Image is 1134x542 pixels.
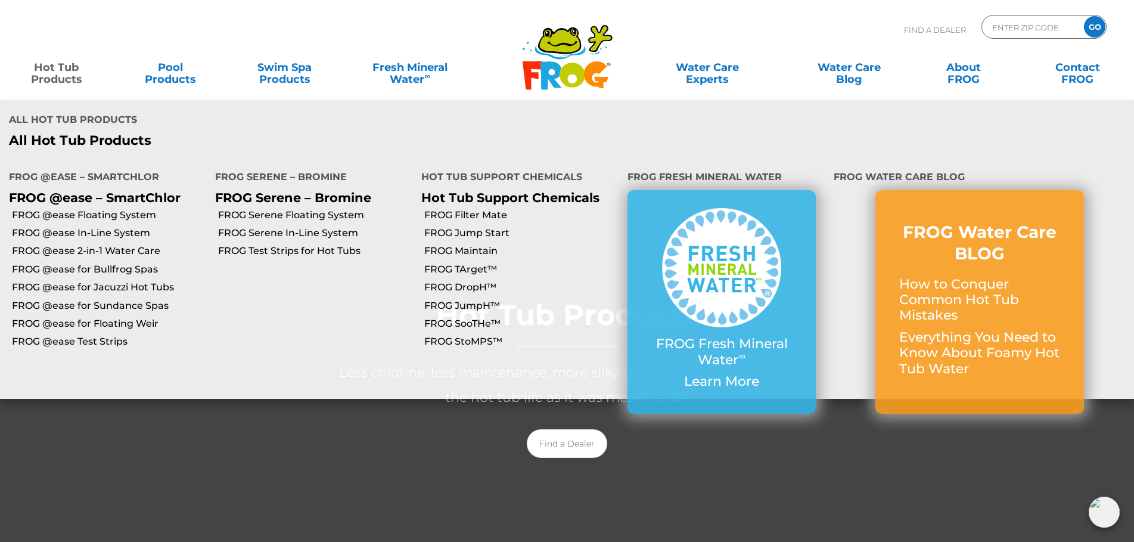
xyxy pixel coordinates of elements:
[9,133,558,148] a: All Hot Tub Products
[904,15,966,45] p: Find A Dealer
[9,190,197,205] p: FROG @ease – SmartChlor
[1033,55,1122,79] a: ContactFROG
[240,55,329,79] a: Swim SpaProducts
[899,277,1060,324] p: How to Conquer Common Hot Tub Mistakes
[651,336,792,368] p: FROG Fresh Mineral Water
[424,263,619,276] a: FROG TArget™
[834,166,1125,190] h4: FROG Water Care Blog
[215,166,403,190] h4: FROG Serene – Bromine
[527,429,607,458] a: Find a Dealer
[355,55,465,79] a: Fresh MineralWater∞
[424,299,619,312] a: FROG JumpH™
[12,209,206,222] a: FROG @ease Floating System
[899,330,1060,377] p: Everything You Need to Know About Foamy Hot Tub Water
[738,350,745,362] sup: ∞
[424,281,619,294] a: FROG DropH™
[12,317,206,330] a: FROG @ease for Floating Weir
[12,299,206,312] a: FROG @ease for Sundance Spas
[9,166,197,190] h4: FROG @ease – SmartChlor
[424,244,619,258] a: FROG Maintain
[218,227,412,240] a: FROG Serene In-Line System
[12,55,101,79] a: Hot TubProducts
[919,55,1008,79] a: AboutFROG
[424,71,430,80] sup: ∞
[651,374,792,389] p: Learn More
[12,227,206,240] a: FROG @ease In-Line System
[215,190,403,205] p: FROG Serene – Bromine
[899,221,1060,265] h3: FROG Water Care BLOG
[424,209,619,222] a: FROG Filter Mate
[12,335,206,348] a: FROG @ease Test Strips
[12,281,206,294] a: FROG @ease for Jacuzzi Hot Tubs
[218,244,412,258] a: FROG Test Strips for Hot Tubs
[12,263,206,276] a: FROG @ease for Bullfrog Spas
[991,18,1071,36] input: Zip Code Form
[126,55,215,79] a: PoolProducts
[627,166,816,190] h4: FROG Fresh Mineral Water
[1084,16,1105,38] input: GO
[424,227,619,240] a: FROG Jump Start
[12,244,206,258] a: FROG @ease 2-in-1 Water Care
[635,55,779,79] a: Water CareExperts
[421,190,599,205] a: Hot Tub Support Chemicals
[805,55,894,79] a: Water CareBlog
[9,109,558,133] h4: All Hot Tub Products
[1089,497,1120,528] img: openIcon
[421,166,610,190] h4: Hot Tub Support Chemicals
[424,317,619,330] a: FROG SooTHe™
[651,208,792,395] a: FROG Fresh Mineral Water∞ Learn More
[218,209,412,222] a: FROG Serene Floating System
[424,335,619,348] a: FROG StoMPS™
[899,221,1060,383] a: FROG Water Care BLOG How to Conquer Common Hot Tub Mistakes Everything You Need to Know About Foa...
